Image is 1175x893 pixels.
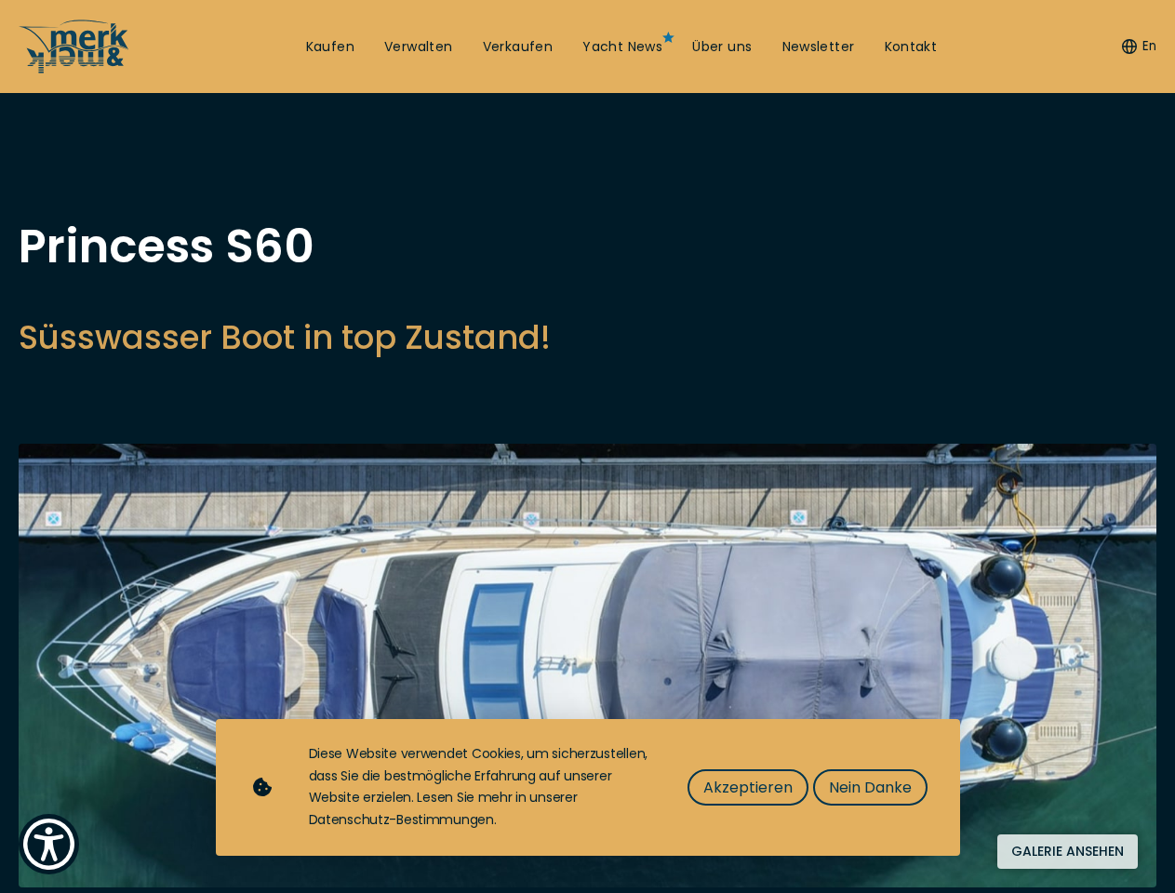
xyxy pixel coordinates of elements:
[19,314,551,360] h2: Süsswasser Boot in top Zustand!
[582,38,662,57] a: Yacht News
[782,38,855,57] a: Newsletter
[1122,37,1156,56] button: En
[829,776,912,799] span: Nein Danke
[688,769,808,806] button: Akzeptieren
[813,769,928,806] button: Nein Danke
[19,223,551,270] h1: Princess S60
[309,810,494,829] a: Datenschutz-Bestimmungen
[703,776,793,799] span: Akzeptieren
[306,38,354,57] a: Kaufen
[309,743,650,832] div: Diese Website verwendet Cookies, um sicherzustellen, dass Sie die bestmögliche Erfahrung auf unse...
[19,814,79,874] button: Show Accessibility Preferences
[384,38,453,57] a: Verwalten
[19,444,1156,887] img: Merk&Merk
[483,38,554,57] a: Verkaufen
[692,38,752,57] a: Über uns
[997,834,1138,869] button: Galerie ansehen
[885,38,938,57] a: Kontakt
